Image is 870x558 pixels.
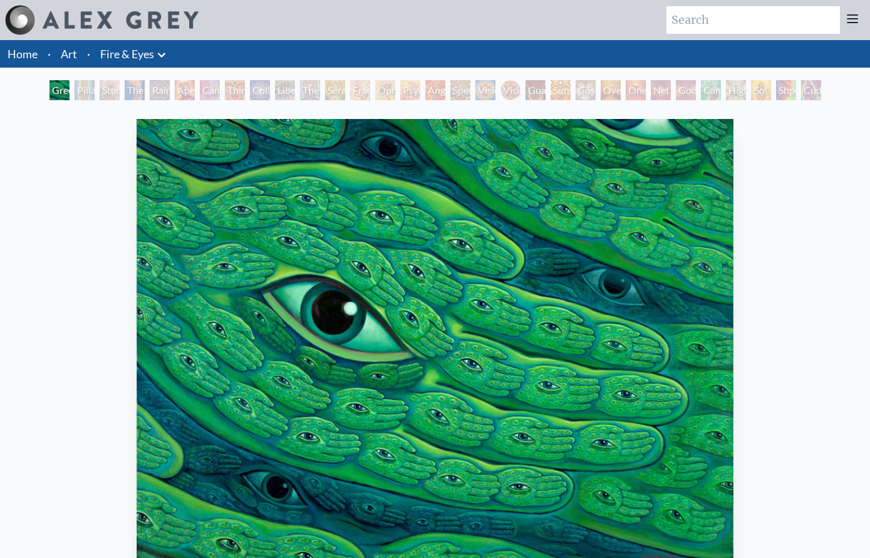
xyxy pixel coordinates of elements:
[82,40,95,68] li: ·
[100,80,120,100] div: Study for the Great Turn
[75,80,95,100] div: Pillar of Awareness
[666,6,840,34] input: Search
[551,80,571,100] div: Sunyata
[676,80,696,100] div: Godself
[801,80,821,100] div: Cuddle
[43,40,56,68] li: ·
[325,80,345,100] div: Seraphic Transport Docking on the Third Eye
[576,80,596,100] div: Cosmic Elf
[125,80,145,100] div: The Torch
[250,80,270,100] div: Collective Vision
[200,80,220,100] div: Cannabis Sutra
[651,80,671,100] div: Net of Being
[726,80,746,100] div: Higher Vision
[751,80,771,100] div: Sol Invictus
[225,80,245,100] div: Third Eye Tears of Joy
[400,80,420,100] div: Psychomicrograph of a Fractal Paisley Cherub Feather Tip
[425,80,445,100] div: Angel Skin
[61,45,77,63] a: Art
[475,80,495,100] div: Vision Crystal
[500,80,520,100] div: Vision [PERSON_NAME]
[626,80,646,100] div: One
[350,80,370,100] div: Fractal Eyes
[275,80,295,100] div: Liberation Through Seeing
[776,80,796,100] div: Shpongled
[300,80,320,100] div: The Seer
[49,80,70,100] div: Green Hand
[701,80,721,100] div: Cannafist
[150,80,170,100] div: Rainbow Eye Ripple
[175,80,195,100] div: Aperture
[375,80,395,100] div: Ophanic Eyelash
[450,80,470,100] div: Spectral Lotus
[100,45,154,63] a: Fire & Eyes
[526,80,546,100] div: Guardian of Infinite Vision
[8,47,38,61] a: Home
[601,80,621,100] div: Oversoul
